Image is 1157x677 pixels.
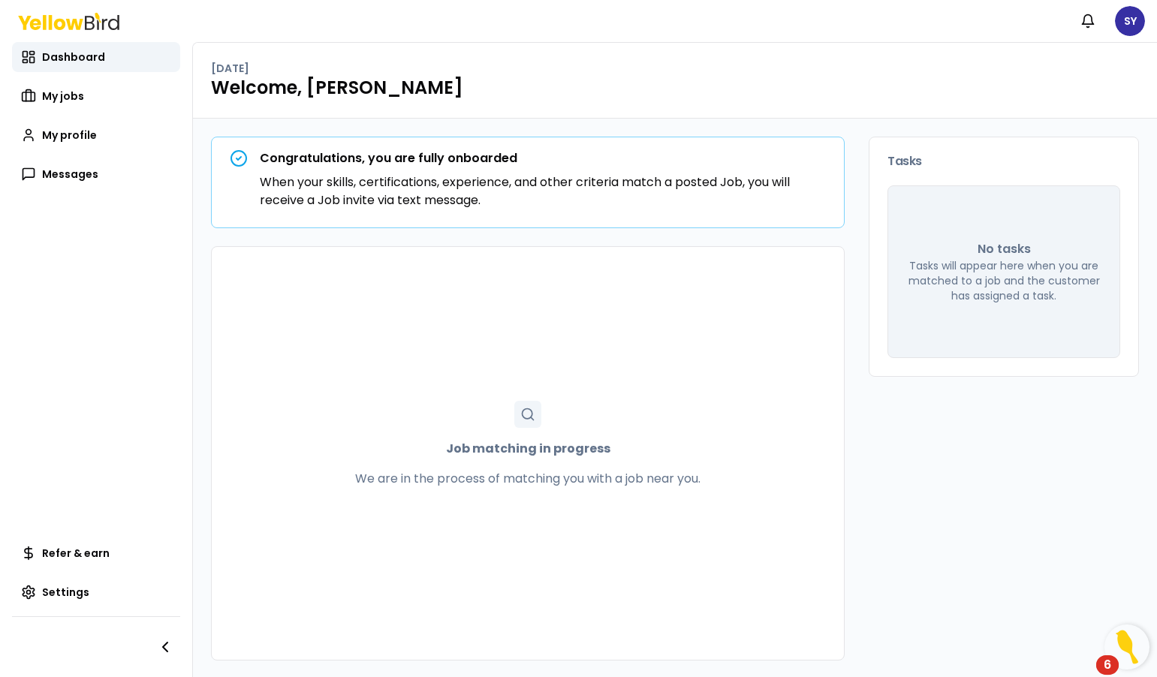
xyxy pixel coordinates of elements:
p: No tasks [978,240,1031,258]
p: Tasks will appear here when you are matched to a job and the customer has assigned a task. [906,258,1101,303]
h3: Tasks [887,155,1120,167]
span: Settings [42,585,89,600]
strong: Job matching in progress [446,440,610,458]
a: My profile [12,120,180,150]
strong: Congratulations, you are fully onboarded [260,149,517,167]
p: When your skills, certifications, experience, and other criteria match a posted Job, you will rec... [260,173,826,209]
span: Messages [42,167,98,182]
span: Refer & earn [42,546,110,561]
span: My profile [42,128,97,143]
span: SY [1115,6,1145,36]
span: My jobs [42,89,84,104]
h1: Welcome, [PERSON_NAME] [211,76,1139,100]
button: Open Resource Center, 6 new notifications [1104,624,1149,669]
a: Settings [12,577,180,607]
a: Dashboard [12,42,180,72]
span: Dashboard [42,50,105,65]
p: We are in the process of matching you with a job near you. [355,470,701,488]
a: Refer & earn [12,538,180,568]
p: [DATE] [211,61,249,76]
a: My jobs [12,81,180,111]
a: Messages [12,159,180,189]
